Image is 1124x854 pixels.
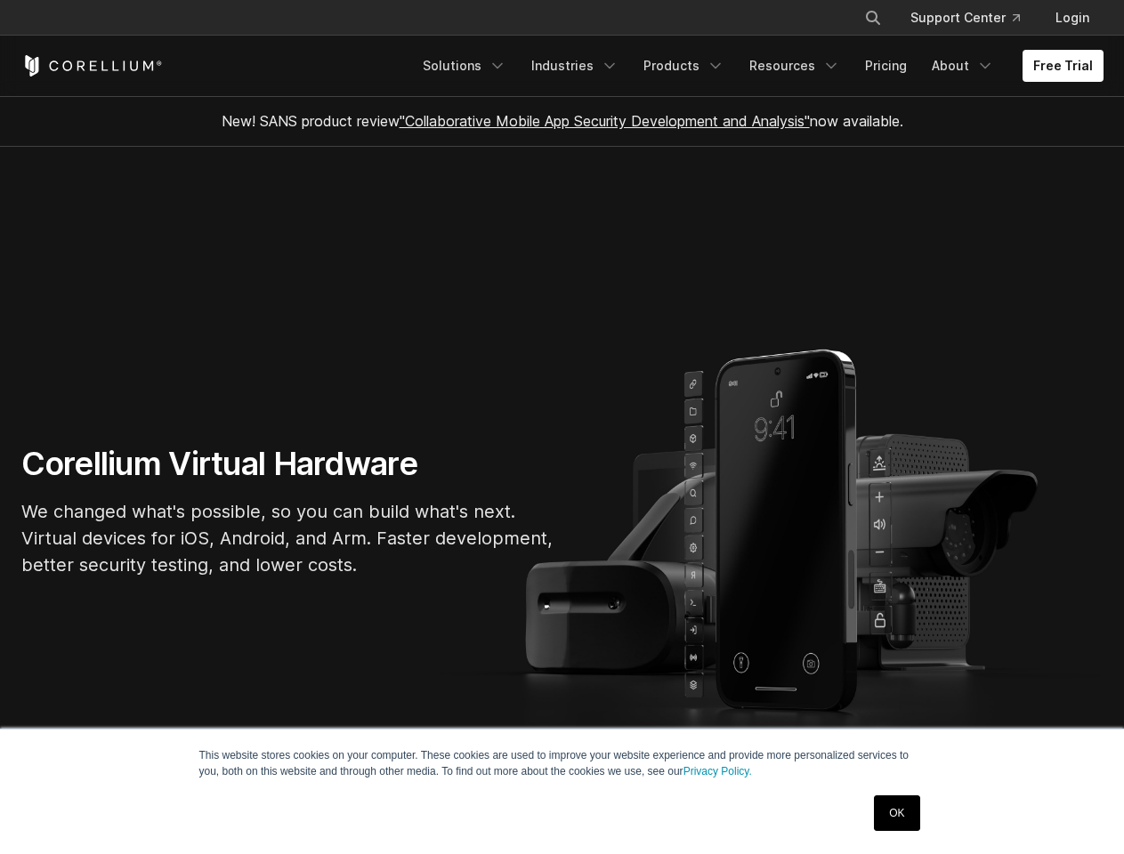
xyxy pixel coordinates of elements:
[857,2,889,34] button: Search
[21,444,555,484] h1: Corellium Virtual Hardware
[874,795,919,831] a: OK
[412,50,517,82] a: Solutions
[1023,50,1104,82] a: Free Trial
[1041,2,1104,34] a: Login
[854,50,918,82] a: Pricing
[521,50,629,82] a: Industries
[739,50,851,82] a: Resources
[21,498,555,578] p: We changed what's possible, so you can build what's next. Virtual devices for iOS, Android, and A...
[222,112,903,130] span: New! SANS product review now available.
[683,765,752,777] a: Privacy Policy.
[896,2,1034,34] a: Support Center
[199,747,926,779] p: This website stores cookies on your computer. These cookies are used to improve your website expe...
[21,55,163,77] a: Corellium Home
[412,50,1104,82] div: Navigation Menu
[400,112,810,130] a: "Collaborative Mobile App Security Development and Analysis"
[633,50,735,82] a: Products
[921,50,1005,82] a: About
[843,2,1104,34] div: Navigation Menu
